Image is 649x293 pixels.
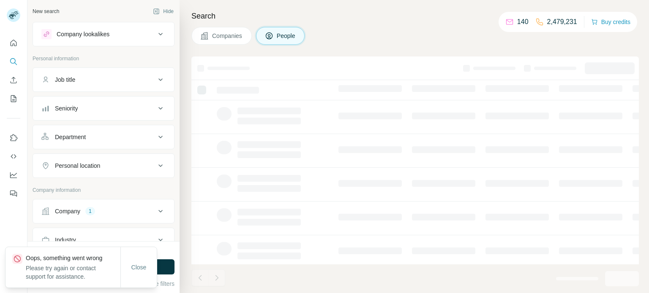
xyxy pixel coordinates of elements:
button: Feedback [7,186,20,201]
div: Department [55,133,86,141]
p: 140 [517,17,529,27]
button: Dashboard [7,167,20,183]
div: Company lookalikes [57,30,109,38]
button: Use Surfe API [7,149,20,164]
button: Close [125,260,153,275]
button: My lists [7,91,20,106]
span: Companies [212,32,243,40]
button: Search [7,54,20,69]
button: Hide [147,5,180,18]
span: People [277,32,296,40]
span: Close [131,263,147,271]
p: Oops, something went wrong [26,254,120,262]
button: Use Surfe on LinkedIn [7,130,20,145]
button: Quick start [7,35,20,51]
div: 1 [85,207,95,215]
div: Company [55,207,80,215]
div: Industry [55,236,76,244]
button: Enrich CSV [7,73,20,88]
h4: Search [191,10,639,22]
p: 2,479,231 [547,17,577,27]
div: Personal location [55,161,100,170]
button: Company lookalikes [33,24,174,44]
div: Job title [55,75,75,84]
button: Personal location [33,156,174,176]
p: Company information [33,186,175,194]
p: Personal information [33,55,175,62]
button: Industry [33,230,174,250]
div: New search [33,8,59,15]
button: Company1 [33,201,174,221]
button: Job title [33,70,174,90]
button: Buy credits [591,16,630,28]
div: Seniority [55,104,78,113]
p: Please try again or contact support for assistance. [26,264,120,281]
button: Department [33,127,174,147]
button: Seniority [33,98,174,118]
